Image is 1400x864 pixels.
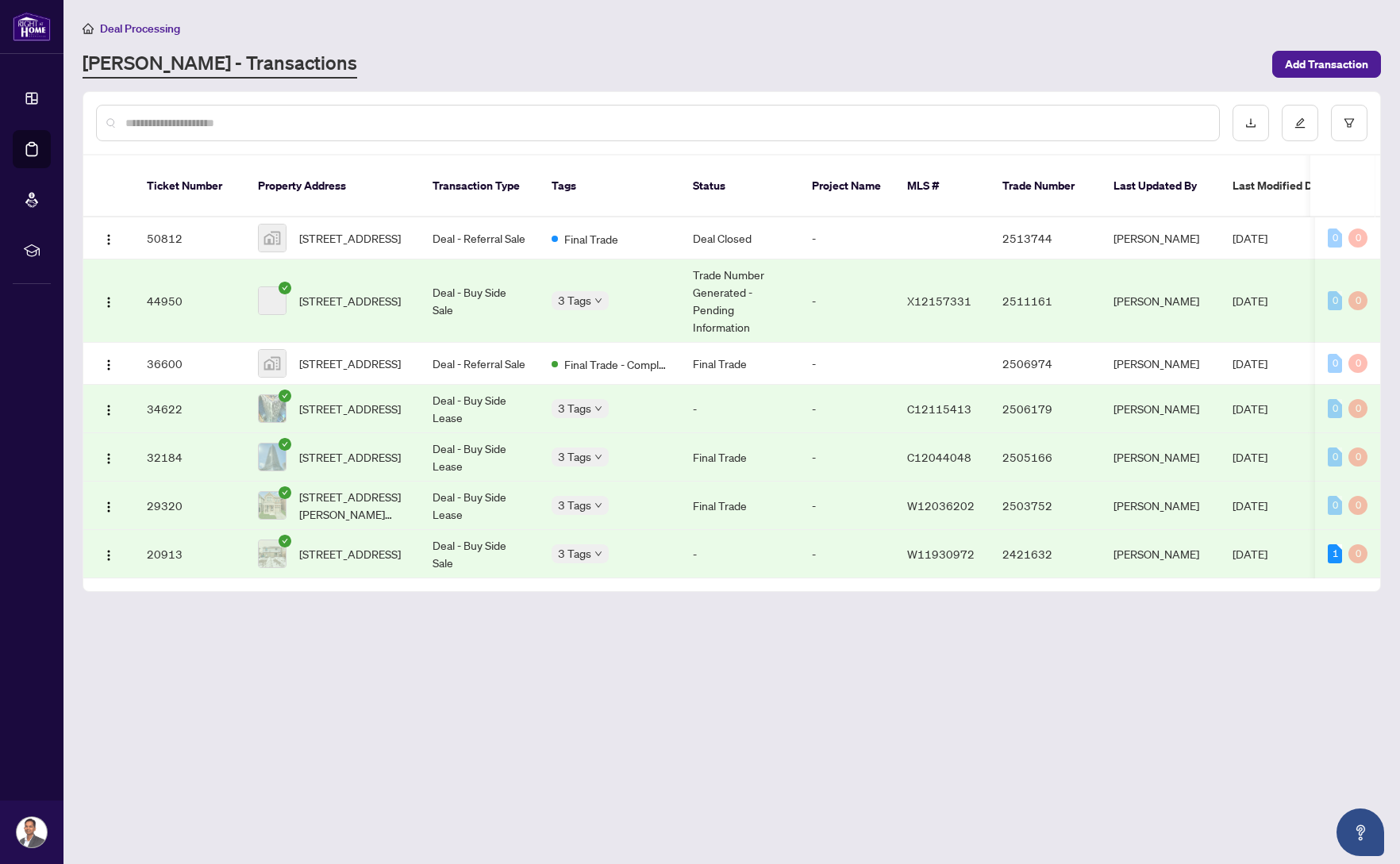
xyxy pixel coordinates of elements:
img: thumbnail-img [259,444,286,470]
img: logo [13,12,51,41]
span: down [594,453,602,461]
span: [STREET_ADDRESS] [299,229,401,247]
td: 32184 [134,433,245,482]
td: Deal - Buy Side Lease [420,482,539,530]
div: 0 [1348,496,1367,515]
td: - [799,482,894,530]
div: 0 [1328,228,1342,248]
span: down [594,550,602,558]
img: Logo [102,296,115,309]
div: 0 [1328,354,1342,373]
td: 2506179 [990,385,1101,433]
img: Logo [102,233,115,246]
span: download [1245,117,1256,129]
div: 0 [1328,399,1342,418]
span: [DATE] [1233,356,1267,371]
span: [DATE] [1233,547,1267,561]
td: - [799,433,894,482]
span: down [594,501,602,509]
td: Deal - Referral Sale [420,217,539,259]
td: - [799,259,894,343]
td: [PERSON_NAME] [1101,217,1220,259]
img: thumbnail-img [259,395,286,422]
div: 0 [1348,228,1367,248]
button: filter [1331,105,1367,141]
td: - [799,530,894,578]
div: 0 [1348,291,1367,310]
td: Final Trade [680,482,799,530]
button: Logo [96,493,121,518]
td: 50812 [134,217,245,259]
span: 3 Tags [558,496,591,514]
span: check-circle [279,282,291,294]
div: 0 [1348,399,1367,418]
span: [STREET_ADDRESS] [299,448,401,466]
td: [PERSON_NAME] [1101,433,1220,482]
td: [PERSON_NAME] [1101,259,1220,343]
td: 2511161 [990,259,1101,343]
td: 2503752 [990,482,1101,530]
td: 2513744 [990,217,1101,259]
td: Final Trade [680,433,799,482]
button: Logo [96,541,121,566]
span: [STREET_ADDRESS] [299,292,401,309]
img: thumbnail-img [259,225,286,252]
div: 0 [1348,354,1367,373]
span: X12157331 [907,294,971,308]
th: Property Address [245,156,420,217]
a: [PERSON_NAME] - Transactions [83,50,357,79]
span: Final Trade [564,230,618,248]
img: Profile Icon [17,817,47,847]
span: [DATE] [1233,231,1267,245]
span: [STREET_ADDRESS] [299,545,401,563]
span: 3 Tags [558,447,591,466]
span: down [594,297,602,305]
td: 44950 [134,259,245,343]
td: 2421632 [990,530,1101,578]
button: Logo [96,444,121,470]
img: Logo [102,404,115,417]
span: check-circle [279,438,291,451]
td: - [680,385,799,433]
span: C12115413 [907,401,971,416]
th: Project Name [799,156,894,217]
span: home [83,23,94,34]
span: down [594,405,602,413]
span: 3 Tags [558,399,591,417]
td: 36600 [134,343,245,385]
button: download [1233,105,1269,141]
td: [PERSON_NAME] [1101,385,1220,433]
span: [DATE] [1233,498,1267,513]
img: Logo [102,359,115,371]
span: [DATE] [1233,401,1267,416]
span: C12044048 [907,450,971,464]
td: Deal - Referral Sale [420,343,539,385]
span: Last Modified Date [1233,177,1329,194]
div: 1 [1328,544,1342,563]
span: W11930972 [907,547,975,561]
div: 0 [1328,447,1342,467]
span: 3 Tags [558,291,591,309]
td: - [799,385,894,433]
img: Logo [102,549,115,562]
img: thumbnail-img [259,492,286,519]
th: Transaction Type [420,156,539,217]
span: [STREET_ADDRESS][PERSON_NAME][PERSON_NAME] [299,488,407,523]
span: check-circle [279,535,291,547]
button: Logo [96,396,121,421]
th: Last Modified Date [1220,156,1363,217]
span: edit [1294,117,1306,129]
div: 0 [1328,496,1342,515]
td: Deal - Buy Side Lease [420,433,539,482]
span: [STREET_ADDRESS] [299,400,401,417]
td: 2506974 [990,343,1101,385]
td: Final Trade [680,343,799,385]
td: Deal - Buy Side Sale [420,530,539,578]
img: Logo [102,452,115,465]
button: edit [1282,105,1318,141]
td: [PERSON_NAME] [1101,343,1220,385]
td: [PERSON_NAME] [1101,530,1220,578]
span: Final Trade - Completed [564,355,667,373]
button: Add Transaction [1272,51,1381,78]
td: - [680,530,799,578]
